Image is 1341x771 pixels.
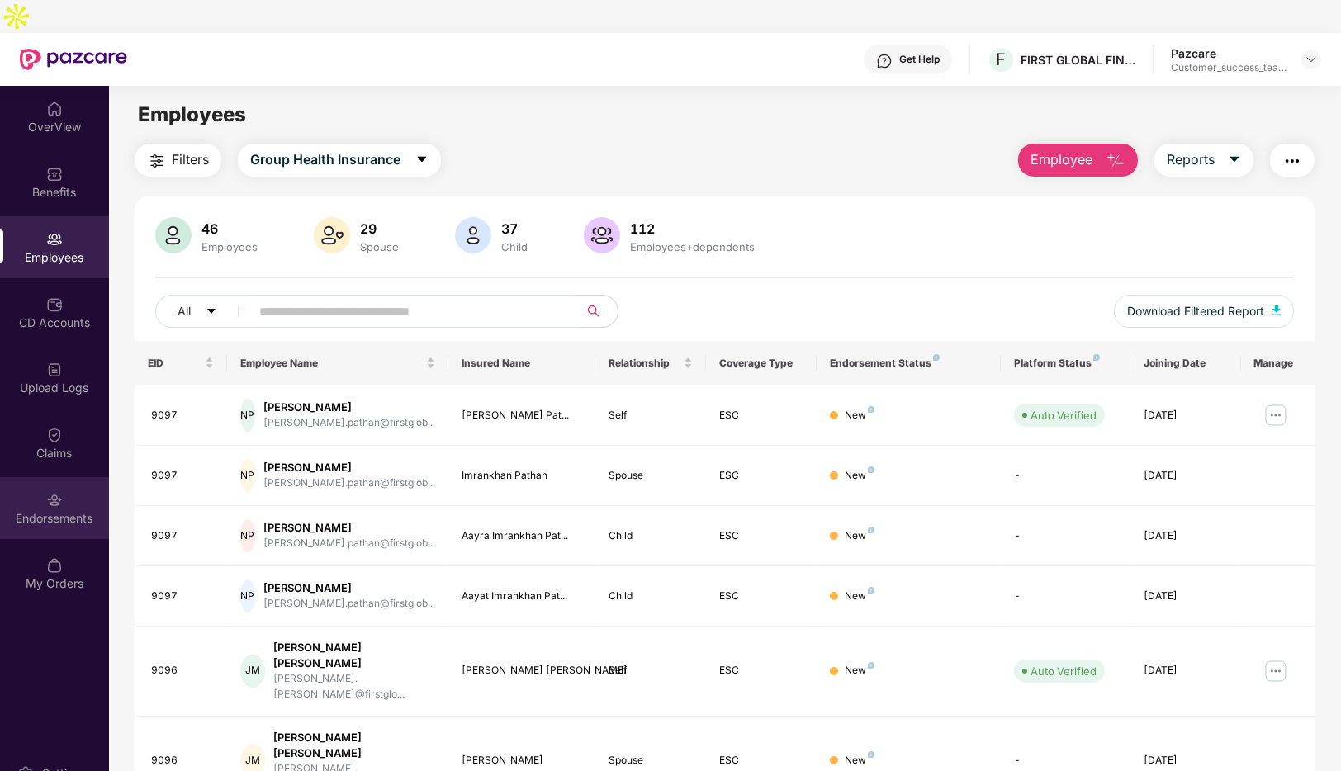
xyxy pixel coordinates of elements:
div: New [845,408,874,423]
span: Filters [172,149,209,170]
img: svg+xml;base64,PHN2ZyB4bWxucz0iaHR0cDovL3d3dy53My5vcmcvMjAwMC9zdmciIHdpZHRoPSIyNCIgaGVpZ2h0PSIyNC... [147,151,167,171]
button: search [577,295,618,328]
div: JM [240,655,265,688]
div: Pazcare [1171,45,1287,61]
div: [PERSON_NAME] [263,520,435,536]
div: [PERSON_NAME] [263,580,435,596]
img: svg+xml;base64,PHN2ZyBpZD0iTXlfT3JkZXJzIiBkYXRhLW5hbWU9Ik15IE9yZGVycyIgeG1sbnM9Imh0dHA6Ly93d3cudz... [46,557,63,574]
span: Employee Name [240,357,423,370]
img: svg+xml;base64,PHN2ZyBpZD0iQmVuZWZpdHMiIHhtbG5zPSJodHRwOi8vd3d3LnczLm9yZy8yMDAwL3N2ZyIgd2lkdGg9Ij... [46,166,63,182]
div: Child [609,589,693,604]
img: manageButton [1263,402,1289,428]
div: ESC [719,589,803,604]
th: Insured Name [448,341,596,385]
div: [PERSON_NAME] Pat... [462,408,583,423]
img: svg+xml;base64,PHN2ZyB4bWxucz0iaHR0cDovL3d3dy53My5vcmcvMjAwMC9zdmciIHdpZHRoPSI4IiBoZWlnaHQ9IjgiIH... [868,527,874,533]
div: 9097 [151,528,214,544]
img: svg+xml;base64,PHN2ZyB4bWxucz0iaHR0cDovL3d3dy53My5vcmcvMjAwMC9zdmciIHhtbG5zOnhsaW5rPSJodHRwOi8vd3... [455,217,491,253]
img: svg+xml;base64,PHN2ZyBpZD0iRW1wbG95ZWVzIiB4bWxucz0iaHR0cDovL3d3dy53My5vcmcvMjAwMC9zdmciIHdpZHRoPS... [46,231,63,248]
div: Customer_success_team_lead [1171,61,1287,74]
div: [DATE] [1144,468,1228,484]
button: Filters [135,144,221,177]
img: svg+xml;base64,PHN2ZyB4bWxucz0iaHR0cDovL3d3dy53My5vcmcvMjAwMC9zdmciIHdpZHRoPSI4IiBoZWlnaHQ9IjgiIH... [868,751,874,758]
div: [PERSON_NAME] [PERSON_NAME] [273,730,435,761]
div: Auto Verified [1031,663,1097,679]
img: svg+xml;base64,PHN2ZyBpZD0iSG9tZSIgeG1sbnM9Imh0dHA6Ly93d3cudzMub3JnLzIwMDAvc3ZnIiB3aWR0aD0iMjAiIG... [46,101,63,117]
th: Coverage Type [706,341,817,385]
img: svg+xml;base64,PHN2ZyBpZD0iSGVscC0zMngzMiIgeG1sbnM9Imh0dHA6Ly93d3cudzMub3JnLzIwMDAvc3ZnIiB3aWR0aD... [876,53,893,69]
div: NP [240,519,255,552]
img: svg+xml;base64,PHN2ZyB4bWxucz0iaHR0cDovL3d3dy53My5vcmcvMjAwMC9zdmciIHdpZHRoPSI4IiBoZWlnaHQ9IjgiIH... [868,466,874,473]
div: [PERSON_NAME] [263,400,435,415]
div: [PERSON_NAME].[PERSON_NAME]@firstglo... [273,671,435,702]
div: Get Help [899,53,940,66]
img: svg+xml;base64,PHN2ZyB4bWxucz0iaHR0cDovL3d3dy53My5vcmcvMjAwMC9zdmciIHdpZHRoPSI4IiBoZWlnaHQ9IjgiIH... [868,406,874,413]
div: ESC [719,468,803,484]
div: NP [240,579,255,613]
div: Self [609,663,693,679]
span: Group Health Insurance [250,149,400,170]
img: svg+xml;base64,PHN2ZyB4bWxucz0iaHR0cDovL3d3dy53My5vcmcvMjAwMC9zdmciIHhtbG5zOnhsaW5rPSJodHRwOi8vd3... [1106,151,1125,171]
span: caret-down [415,153,429,168]
span: EID [148,357,201,370]
th: Relationship [595,341,706,385]
img: svg+xml;base64,PHN2ZyB4bWxucz0iaHR0cDovL3d3dy53My5vcmcvMjAwMC9zdmciIHdpZHRoPSI4IiBoZWlnaHQ9IjgiIH... [933,354,940,361]
div: Aayat Imrankhan Pat... [462,589,583,604]
div: New [845,663,874,679]
div: Auto Verified [1031,407,1097,423]
span: Employee [1031,149,1092,170]
span: All [178,302,191,320]
div: Aayra Imrankhan Pat... [462,528,583,544]
div: Child [498,240,531,253]
div: New [845,753,874,769]
div: 29 [357,220,402,237]
div: New [845,468,874,484]
img: svg+xml;base64,PHN2ZyB4bWxucz0iaHR0cDovL3d3dy53My5vcmcvMjAwMC9zdmciIHdpZHRoPSI4IiBoZWlnaHQ9IjgiIH... [1093,354,1100,361]
div: [PERSON_NAME] [PERSON_NAME] [273,640,435,671]
div: Spouse [609,753,693,769]
div: Employees+dependents [627,240,758,253]
div: [PERSON_NAME].pathan@firstglob... [263,475,435,491]
img: svg+xml;base64,PHN2ZyBpZD0iRHJvcGRvd24tMzJ4MzIiIHhtbG5zPSJodHRwOi8vd3d3LnczLm9yZy8yMDAwL3N2ZyIgd2... [1305,53,1318,66]
td: - [1001,566,1130,627]
span: Employees [138,102,246,126]
div: Imrankhan Pathan [462,468,583,484]
img: svg+xml;base64,PHN2ZyB4bWxucz0iaHR0cDovL3d3dy53My5vcmcvMjAwMC9zdmciIHdpZHRoPSI4IiBoZWlnaHQ9IjgiIH... [868,587,874,594]
span: search [577,305,609,318]
div: ESC [719,528,803,544]
div: 46 [198,220,261,237]
div: ESC [719,408,803,423]
button: Download Filtered Report [1114,295,1294,328]
div: 9097 [151,408,214,423]
div: 9097 [151,468,214,484]
div: [DATE] [1144,528,1228,544]
th: Manage [1241,341,1315,385]
div: ESC [719,663,803,679]
th: Employee Name [227,341,448,385]
div: 9097 [151,589,214,604]
img: svg+xml;base64,PHN2ZyBpZD0iRW5kb3JzZW1lbnRzIiB4bWxucz0iaHR0cDovL3d3dy53My5vcmcvMjAwMC9zdmciIHdpZH... [46,492,63,508]
img: svg+xml;base64,PHN2ZyB4bWxucz0iaHR0cDovL3d3dy53My5vcmcvMjAwMC9zdmciIHhtbG5zOnhsaW5rPSJodHRwOi8vd3... [155,217,192,253]
div: 9096 [151,753,214,769]
div: 112 [627,220,758,237]
span: Relationship [609,357,680,370]
span: Download Filtered Report [1127,302,1264,320]
div: [PERSON_NAME] [PERSON_NAME] [462,663,583,679]
div: [PERSON_NAME] [263,460,435,475]
th: EID [135,341,227,385]
div: 37 [498,220,531,237]
div: Spouse [357,240,402,253]
div: Spouse [609,468,693,484]
img: svg+xml;base64,PHN2ZyB4bWxucz0iaHR0cDovL3d3dy53My5vcmcvMjAwMC9zdmciIHhtbG5zOnhsaW5rPSJodHRwOi8vd3... [584,217,620,253]
img: New Pazcare Logo [20,49,127,70]
div: [DATE] [1144,663,1228,679]
span: caret-down [206,305,217,319]
img: svg+xml;base64,PHN2ZyB4bWxucz0iaHR0cDovL3d3dy53My5vcmcvMjAwMC9zdmciIHdpZHRoPSI4IiBoZWlnaHQ9IjgiIH... [868,662,874,669]
span: Reports [1167,149,1215,170]
img: manageButton [1263,658,1289,684]
span: F [997,50,1007,69]
img: svg+xml;base64,PHN2ZyB4bWxucz0iaHR0cDovL3d3dy53My5vcmcvMjAwMC9zdmciIHhtbG5zOnhsaW5rPSJodHRwOi8vd3... [314,217,350,253]
img: svg+xml;base64,PHN2ZyB4bWxucz0iaHR0cDovL3d3dy53My5vcmcvMjAwMC9zdmciIHhtbG5zOnhsaW5rPSJodHRwOi8vd3... [1272,305,1281,315]
div: Self [609,408,693,423]
div: FIRST GLOBAL FINANCE PVT. LTD. [1021,52,1136,68]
